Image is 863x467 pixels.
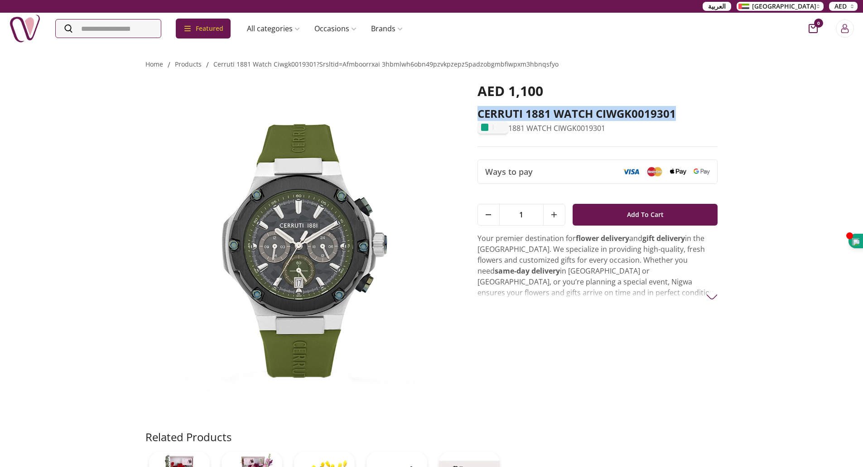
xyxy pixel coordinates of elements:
[814,19,823,28] span: 0
[9,13,41,44] img: Nigwa-uae-gifts
[477,82,543,100] span: AED 1,100
[497,124,505,131] img: search.svg
[694,169,710,175] img: Google Pay
[495,266,560,276] strong: same-day delivery
[213,60,559,68] a: cerruti 1881 watch ciwgk0019301?srsltid=afmboorrxai 3hbmlwh6obn49pzvkpzepz5padzobgmbfiwpxm3hbnqsfyo
[481,124,488,131] img: logo.svg
[670,169,686,175] img: Apple Pay
[708,2,726,11] span: العربية
[145,83,452,409] img: CERRUTI 1881 WATCH CIWGK0019301
[573,204,718,226] button: Add To Cart
[477,106,718,121] h2: CERRUTI 1881 WATCH CIWGK0019301
[168,59,170,70] li: /
[752,2,816,11] span: [GEOGRAPHIC_DATA]
[642,233,685,243] strong: gift delivery
[307,19,364,38] a: Occasions
[809,24,818,33] button: cart-button
[145,60,163,68] a: Home
[627,207,664,223] span: Add To Cart
[623,169,639,175] img: Visa
[576,233,629,243] strong: flower delivery
[500,204,543,225] span: 1
[737,2,824,11] button: [GEOGRAPHIC_DATA]
[240,19,307,38] a: All categories
[834,2,847,11] span: AED
[175,60,202,68] a: products
[706,291,718,303] img: arrow
[836,19,854,38] button: Login
[738,4,749,9] img: Arabic_dztd3n.png
[56,19,161,38] input: Search
[364,19,410,38] a: Brands
[206,59,209,70] li: /
[477,123,718,134] p: CERRUTI 1881 WATCH CIWGK0019301
[485,165,533,178] span: Ways to pay
[176,19,231,39] div: Featured
[829,2,858,11] button: AED
[477,233,718,352] p: Your premier destination for and in the [GEOGRAPHIC_DATA]. We specialize in providing high-qualit...
[646,167,663,176] img: Mastercard
[145,430,231,444] h2: Related Products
